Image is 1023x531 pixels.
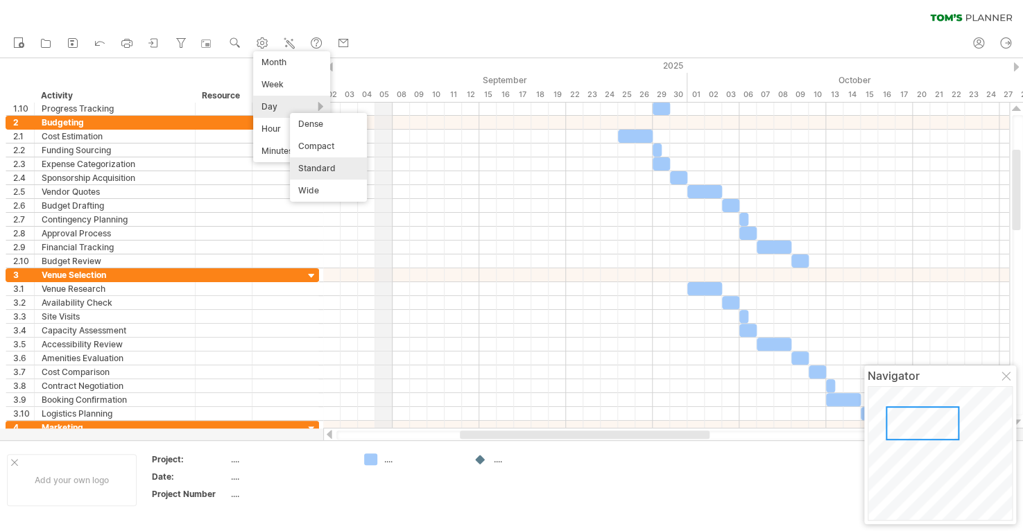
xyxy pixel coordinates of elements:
div: 3.10 [13,407,34,420]
div: Cost Comparison [42,365,188,378]
div: Budgeting [42,116,188,129]
div: Wednesday, 10 September 2025 [427,87,445,102]
div: Approval Process [42,227,188,240]
div: Tuesday, 9 September 2025 [410,87,427,102]
div: Contingency Planning [42,213,188,226]
div: 3.4 [13,324,34,337]
div: Marketing [42,421,188,434]
div: Friday, 5 September 2025 [375,87,393,102]
div: Thursday, 11 September 2025 [445,87,462,102]
div: 3.9 [13,393,34,406]
div: 2.9 [13,241,34,254]
div: 2.3 [13,157,34,171]
div: September 2025 [306,73,687,87]
div: Monday, 22 September 2025 [566,87,583,102]
div: Tuesday, 30 September 2025 [670,87,687,102]
div: Friday, 17 October 2025 [895,87,913,102]
div: Venue Research [42,282,188,295]
div: Navigator [868,369,1013,383]
div: Monday, 20 October 2025 [913,87,930,102]
div: Vendor Quotes [42,185,188,198]
div: Resource [202,89,244,103]
div: Day [253,96,330,118]
div: Wednesday, 17 September 2025 [514,87,531,102]
div: Financial Tracking [42,241,188,254]
div: Date: [152,471,228,482]
div: 2.7 [13,213,34,226]
div: Expense Categorization [42,157,188,171]
div: 2.2 [13,143,34,157]
div: .... [384,453,460,465]
div: Monday, 15 September 2025 [479,87,497,102]
div: Tuesday, 16 September 2025 [497,87,514,102]
div: Venue Selection [42,268,188,281]
div: Availability Check [42,296,188,309]
div: Monday, 6 October 2025 [739,87,757,102]
div: Site Visits [42,310,188,323]
div: Wednesday, 22 October 2025 [947,87,965,102]
div: Friday, 19 September 2025 [549,87,566,102]
div: .... [231,453,347,465]
div: Logistics Planning [42,407,188,420]
div: Wednesday, 3 September 2025 [341,87,358,102]
div: Tuesday, 7 October 2025 [757,87,774,102]
div: Wednesday, 24 September 2025 [601,87,618,102]
div: 2.1 [13,130,34,143]
div: Wednesday, 15 October 2025 [861,87,878,102]
div: .... [231,488,347,500]
div: 2.8 [13,227,34,240]
div: Tuesday, 14 October 2025 [843,87,861,102]
div: Progress Tracking [42,102,188,115]
div: Week [253,73,330,96]
div: Standard [290,157,367,180]
div: Monday, 29 September 2025 [653,87,670,102]
div: Booking Confirmation [42,393,188,406]
div: Month [253,51,330,73]
div: 3.5 [13,338,34,351]
div: 3.8 [13,379,34,392]
div: 3 [13,268,34,281]
div: Monday, 8 September 2025 [393,87,410,102]
div: 1.10 [13,102,34,115]
div: Friday, 24 October 2025 [982,87,999,102]
div: Friday, 3 October 2025 [722,87,739,102]
div: 3.6 [13,351,34,365]
div: 2.5 [13,185,34,198]
div: Funding Sourcing [42,143,188,157]
div: Cost Estimation [42,130,188,143]
div: Thursday, 9 October 2025 [791,87,809,102]
div: Friday, 10 October 2025 [809,87,826,102]
div: 3.7 [13,365,34,378]
div: 2 [13,116,34,129]
div: .... [494,453,569,465]
div: 3.2 [13,296,34,309]
div: Friday, 26 September 2025 [635,87,653,102]
div: 2.10 [13,254,34,268]
div: Amenities Evaluation [42,351,188,365]
div: Minutes [253,140,330,162]
div: Dense [290,113,367,135]
div: 2.6 [13,199,34,212]
div: Thursday, 16 October 2025 [878,87,895,102]
div: Wednesday, 1 October 2025 [687,87,705,102]
div: Budget Review [42,254,188,268]
div: .... [231,471,347,482]
div: Add your own logo [7,454,137,506]
div: 4 [13,421,34,434]
div: Thursday, 23 October 2025 [965,87,982,102]
div: Friday, 12 September 2025 [462,87,479,102]
div: Thursday, 18 September 2025 [531,87,549,102]
div: Compact [290,135,367,157]
div: Activity [41,89,187,103]
div: Tuesday, 23 September 2025 [583,87,601,102]
div: Project Number [152,488,228,500]
div: Thursday, 2 October 2025 [705,87,722,102]
div: Monday, 27 October 2025 [999,87,1017,102]
div: 3.3 [13,310,34,323]
div: 3.1 [13,282,34,295]
div: Monday, 13 October 2025 [826,87,843,102]
div: Project: [152,453,228,465]
div: Thursday, 25 September 2025 [618,87,635,102]
div: Sponsorship Acquisition [42,171,188,184]
div: Wide [290,180,367,202]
